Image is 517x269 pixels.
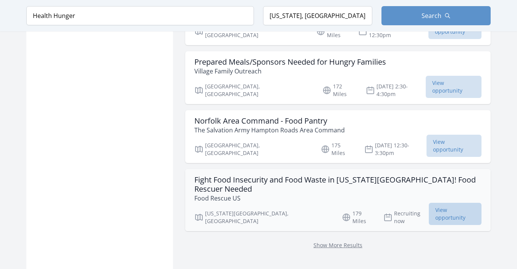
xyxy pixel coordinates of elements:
p: Food Rescue US [194,194,481,203]
p: Recruiting now [383,210,429,225]
p: [DATE] 10:30am-12:30pm [358,24,428,39]
a: Prepared Meals/Sponsors Needed for Hungry Families Village Family Outreach [GEOGRAPHIC_DATA], [GE... [185,51,491,104]
h3: Prepared Meals/Sponsors Needed for Hungry Families [194,57,386,67]
p: 175 Miles [321,142,355,157]
span: View opportunity [429,203,481,225]
p: 172 Miles [322,83,357,98]
input: Location [263,6,372,25]
span: Search [422,11,441,20]
p: [DATE] 12:30-3:30pm [364,142,427,157]
p: [GEOGRAPHIC_DATA], [GEOGRAPHIC_DATA] [194,24,307,39]
p: [GEOGRAPHIC_DATA], [GEOGRAPHIC_DATA] [194,142,312,157]
p: [GEOGRAPHIC_DATA], [GEOGRAPHIC_DATA] [194,83,313,98]
button: Search [381,6,491,25]
h3: Fight Food Insecurity and Food Waste in [US_STATE][GEOGRAPHIC_DATA]! Food Rescuer Needed [194,175,481,194]
p: 179 Miles [342,210,374,225]
a: Fight Food Insecurity and Food Waste in [US_STATE][GEOGRAPHIC_DATA]! Food Rescuer Needed Food Res... [185,169,491,231]
span: View opportunity [427,135,481,157]
span: View opportunity [426,76,481,98]
p: Village Family Outreach [194,67,386,76]
p: [DATE] 2:30-4:30pm [366,83,426,98]
h3: Norfolk Area Command - Food Pantry [194,116,345,126]
p: The Salvation Army Hampton Roads Area Command [194,126,345,135]
p: [US_STATE][GEOGRAPHIC_DATA], [GEOGRAPHIC_DATA] [194,210,333,225]
p: 172 Miles [316,24,349,39]
input: Keyword [26,6,254,25]
a: Norfolk Area Command - Food Pantry The Salvation Army Hampton Roads Area Command [GEOGRAPHIC_DATA... [185,110,491,163]
a: Show More Results [313,241,362,249]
